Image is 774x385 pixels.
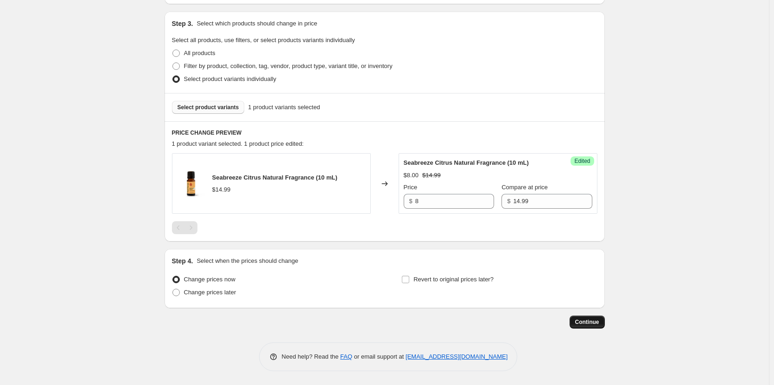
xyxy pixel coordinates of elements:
span: Seabreeze Citrus Natural Fragrance (10 mL) [212,174,337,181]
strike: $14.99 [422,171,441,180]
span: Select product variants individually [184,75,276,82]
span: 1 product variant selected. 1 product price edited: [172,140,304,147]
p: Select which products should change in price [197,19,317,28]
span: Change prices now [184,276,235,283]
h2: Step 4. [172,256,193,266]
div: $14.99 [212,185,231,194]
a: [EMAIL_ADDRESS][DOMAIN_NAME] [406,353,508,360]
img: Seabreeze_Citrus-10ml-01_80x.jpg [177,170,205,198]
span: Continue [575,318,599,326]
span: $ [409,198,412,205]
span: $ [507,198,510,205]
span: Seabreeze Citrus Natural Fragrance (10 mL) [404,159,529,166]
h2: Step 3. [172,19,193,28]
h6: PRICE CHANGE PREVIEW [172,129,597,137]
span: Change prices later [184,289,236,296]
a: FAQ [340,353,352,360]
span: Need help? Read the [282,353,341,360]
nav: Pagination [172,221,197,234]
span: Revert to original prices later? [413,276,494,283]
button: Select product variants [172,101,245,114]
span: Compare at price [501,184,548,191]
button: Continue [570,316,605,329]
span: Select product variants [178,104,239,111]
span: or email support at [352,353,406,360]
span: 1 product variants selected [248,103,320,112]
p: Select when the prices should change [197,256,298,266]
span: Edited [574,157,590,165]
div: $8.00 [404,171,419,180]
span: Price [404,184,418,191]
span: Select all products, use filters, or select products variants individually [172,37,355,43]
span: All products [184,50,216,56]
span: Filter by product, collection, tag, vendor, product type, variant title, or inventory [184,62,393,69]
